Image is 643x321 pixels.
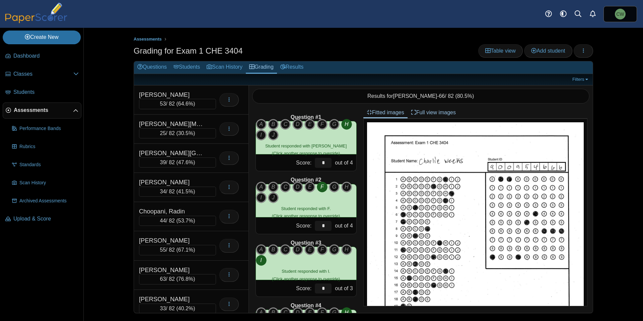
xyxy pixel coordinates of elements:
span: 80.5% [457,93,472,99]
div: / 82 ( ) [139,187,216,197]
span: Performance Bands [19,125,79,132]
i: G [329,182,340,192]
i: H [341,307,352,318]
div: / 82 ( ) [139,157,216,168]
i: D [292,182,303,192]
span: 53 [160,101,166,107]
h1: Grading for Exam 1 CHE 3404 [134,45,243,57]
i: D [292,244,303,255]
div: [PERSON_NAME][GEOGRAPHIC_DATA] [139,149,206,157]
span: 39 [160,159,166,165]
span: 47.6% [178,159,193,165]
span: Standards [19,162,79,168]
span: Christian Wallen [616,12,624,16]
img: PaperScorer [3,3,70,23]
a: Results [277,61,307,74]
div: / 82 ( ) [139,274,216,284]
b: Question #2 [291,176,321,184]
a: Alerts [585,7,600,21]
div: / 82 ( ) [139,99,216,109]
i: H [341,244,352,255]
div: Score: [256,280,313,297]
a: Scan History [9,175,81,191]
span: Assessments [134,37,162,42]
span: 30.5% [178,130,193,136]
span: Student responded with I. [282,269,330,274]
a: PaperScorer [3,18,70,24]
a: Scan History [203,61,246,74]
i: B [268,307,279,318]
i: I [256,130,267,140]
span: 41.5% [178,189,193,194]
i: D [292,307,303,318]
a: Assessments [3,103,81,119]
a: Students [3,84,81,101]
a: Filters [571,76,591,83]
i: E [304,119,315,130]
div: / 82 ( ) [139,128,216,138]
a: Students [170,61,203,74]
div: / 82 ( ) [139,304,216,314]
i: J [268,130,279,140]
i: A [256,182,267,192]
span: 76.8% [178,276,193,282]
a: Dashboard [3,48,81,64]
i: F [317,244,328,255]
a: Performance Bands [9,121,81,137]
i: B [268,244,279,255]
span: Scan History [19,180,79,186]
span: Dashboard [13,52,79,60]
span: 55 [160,247,166,253]
i: F [317,307,328,318]
i: C [280,307,291,318]
i: G [329,244,340,255]
span: Table view [485,48,516,54]
span: Add student [531,48,565,54]
div: [PERSON_NAME] [139,295,206,304]
a: Upload & Score [3,211,81,227]
i: C [280,119,291,130]
a: Rubrics [9,139,81,155]
i: E [304,182,315,192]
span: [PERSON_NAME] [393,93,437,99]
small: (Click another response to override) [272,206,340,218]
div: Results for - / 82 ( ) [252,89,590,104]
i: I [256,255,267,266]
a: Classes [3,66,81,82]
i: H [341,182,352,192]
a: Grading [246,61,277,74]
span: 66 [439,93,445,99]
span: 53.7% [178,218,193,223]
span: 64.6% [178,101,193,107]
div: [PERSON_NAME][MEDICAL_DATA] [139,120,206,128]
div: out of 3 [333,280,356,297]
i: H [341,119,352,130]
div: / 82 ( ) [139,245,216,255]
a: Table view [478,44,523,58]
i: A [256,244,267,255]
span: Rubrics [19,143,79,150]
div: Score: [256,154,313,171]
b: Question #3 [291,239,321,247]
div: Score: [256,217,313,234]
span: Upload & Score [13,215,79,222]
i: D [292,119,303,130]
i: G [329,119,340,130]
span: Student responded with F. [281,206,331,211]
div: [PERSON_NAME] [139,266,206,274]
span: Classes [13,70,73,78]
small: (Click another response to override) [272,269,340,281]
span: Archived Assessments [19,198,79,204]
i: A [256,307,267,318]
a: Assessments [132,35,163,44]
a: Standards [9,157,81,173]
span: Christian Wallen [615,9,626,19]
i: C [280,182,291,192]
i: I [256,192,267,203]
i: F [317,182,328,192]
div: [PERSON_NAME] [139,178,206,187]
span: 25 [160,130,166,136]
i: J [268,192,279,203]
span: 40.2% [178,306,193,311]
a: Christian Wallen [603,6,637,22]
